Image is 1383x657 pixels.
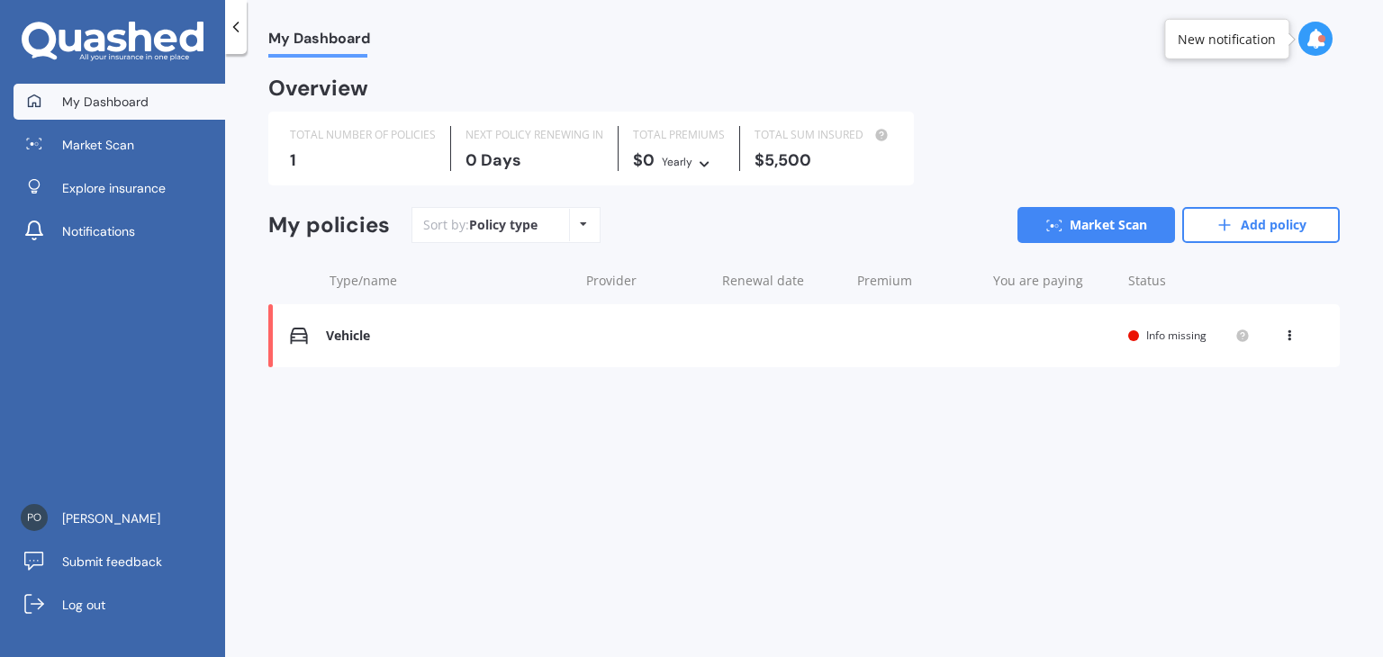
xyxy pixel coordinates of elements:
img: 3023d451537c8d5dff4426a71cc3fd3c [21,504,48,531]
span: My Dashboard [62,93,149,111]
a: Market Scan [14,127,225,163]
div: NEXT POLICY RENEWING IN [466,126,603,144]
span: [PERSON_NAME] [62,509,160,527]
div: Renewal date [722,272,844,290]
a: Submit feedback [14,544,225,580]
div: 0 Days [466,151,603,169]
a: Add policy [1182,207,1340,243]
span: Market Scan [62,136,134,154]
div: Type/name [330,272,572,290]
a: Market Scan [1017,207,1175,243]
a: [PERSON_NAME] [14,500,225,536]
a: Notifications [14,213,225,249]
div: Yearly [662,153,692,171]
a: Explore insurance [14,170,225,206]
div: Vehicle [326,328,569,344]
span: Info missing [1146,328,1207,343]
div: Status [1128,272,1250,290]
div: New notification [1178,30,1276,48]
span: My Dashboard [268,30,370,54]
span: Notifications [62,222,135,240]
div: TOTAL NUMBER OF POLICIES [290,126,436,144]
a: Log out [14,587,225,623]
a: My Dashboard [14,84,225,120]
div: Policy type [469,216,538,234]
div: Overview [268,79,368,97]
span: Submit feedback [62,553,162,571]
div: My policies [268,212,390,238]
div: 1 [290,151,436,169]
div: Premium [857,272,979,290]
div: TOTAL PREMIUMS [633,126,725,144]
div: You are paying [993,272,1115,290]
span: Log out [62,596,105,614]
div: Provider [586,272,708,290]
div: $0 [633,151,725,171]
div: TOTAL SUM INSURED [755,126,892,144]
span: Explore insurance [62,179,166,197]
div: $5,500 [755,151,892,169]
img: Vehicle [290,327,308,345]
div: Sort by: [423,216,538,234]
